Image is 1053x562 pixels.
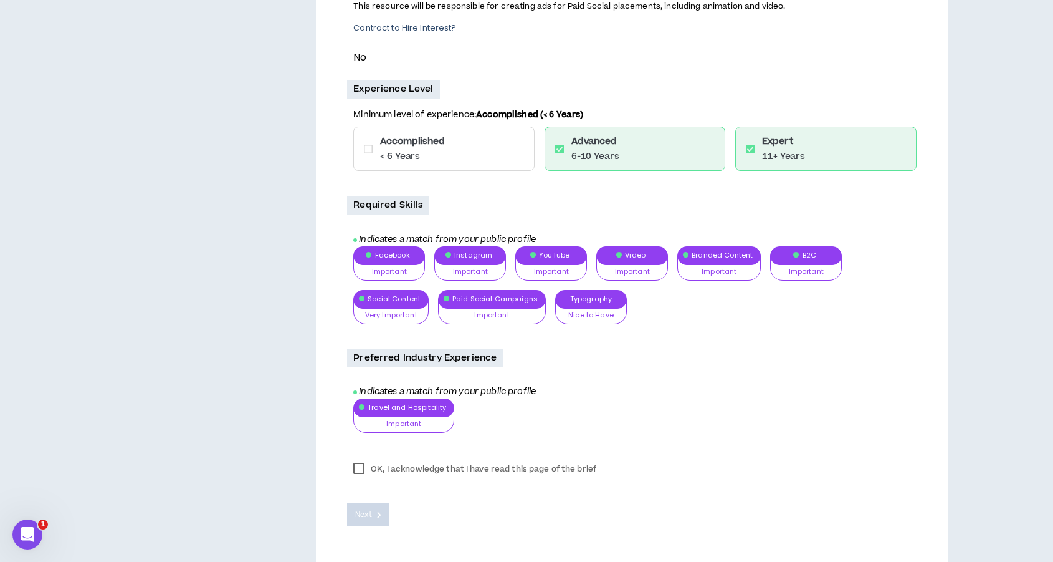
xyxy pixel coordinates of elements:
p: Preferred Industry Experience [347,349,503,367]
p: 6-10 Years [571,150,619,163]
button: Next [347,503,389,526]
i: Indicates a match from your public profile [353,385,536,399]
span: This resource will be responsible for creating ads for Paid Social placements, including animatio... [353,1,785,12]
p: < 6 Years [380,150,444,163]
p: Required Skills [347,196,429,214]
span: Next [355,509,371,521]
i: Indicates a match from your public profile [353,233,536,246]
b: Accomplished (< 6 Years) [476,109,583,121]
h6: Accomplished [380,135,444,148]
p: Contract to Hire Interest? [353,22,916,34]
span: 1 [38,520,48,530]
p: Minimum level of experience: [353,109,916,127]
p: No [353,49,916,65]
label: OK, I acknowledge that I have read this page of the brief [347,460,603,478]
iframe: Intercom live chat [12,520,42,550]
p: Experience Level [347,80,439,98]
p: 11+ Years [762,150,805,163]
h6: Expert [762,135,805,148]
h6: Advanced [571,135,619,148]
